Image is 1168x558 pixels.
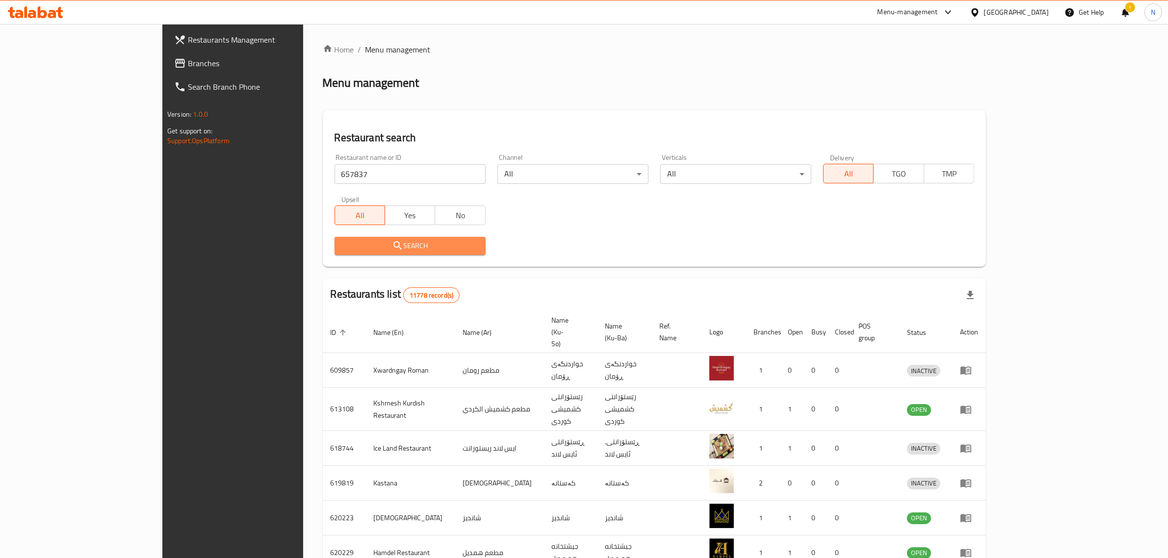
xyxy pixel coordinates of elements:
td: شانديز [597,501,652,535]
a: Branches [166,51,358,75]
td: رێستۆرانتی کشمیشى كوردى [597,388,652,431]
td: 0 [827,501,851,535]
img: Xwardngay Roman [709,356,734,380]
div: INACTIVE [907,443,940,455]
a: Support.OpsPlatform [167,134,230,147]
button: All [823,164,874,183]
td: ايس لاند ريستورانت [455,431,544,466]
button: Yes [385,205,435,225]
h2: Restaurant search [335,130,974,145]
div: Menu [960,512,978,524]
span: Ref. Name [660,320,690,344]
td: .ڕێستۆرانتی ئایس لاند [597,431,652,466]
div: Menu-management [878,6,938,18]
h2: Restaurants list [331,287,460,303]
span: INACTIVE [907,365,940,377]
div: Export file [959,283,982,307]
img: Kastana [709,469,734,493]
span: Search [342,240,478,252]
th: Closed [827,311,851,353]
td: 0 [827,466,851,501]
img: Ice Land Restaurant [709,434,734,458]
td: [DEMOGRAPHIC_DATA] [366,501,455,535]
td: مطعم كشميش الكردي [455,388,544,431]
span: INACTIVE [907,478,940,489]
td: [DEMOGRAPHIC_DATA] [455,466,544,501]
span: 11778 record(s) [404,291,459,300]
div: Menu [960,442,978,454]
td: Kastana [366,466,455,501]
td: 0 [780,353,804,388]
td: 0 [827,431,851,466]
span: Name (Ku-Ba) [605,320,640,344]
td: 1 [780,388,804,431]
td: 1 [780,431,804,466]
div: Menu [960,364,978,376]
button: TMP [924,164,974,183]
a: Restaurants Management [166,28,358,51]
span: Version: [167,108,191,121]
th: Busy [804,311,827,353]
span: Get support on: [167,125,212,137]
th: Logo [701,311,746,353]
div: Menu [960,477,978,489]
span: Yes [389,208,431,223]
td: Xwardngay Roman [366,353,455,388]
td: ڕێستۆرانتی ئایس لاند [544,431,597,466]
button: All [335,205,385,225]
div: OPEN [907,404,931,416]
label: Upsell [341,196,360,203]
div: Menu [960,404,978,415]
span: TGO [878,167,920,181]
td: مطعم رومان [455,353,544,388]
span: OPEN [907,404,931,415]
th: Branches [746,311,780,353]
button: TGO [873,164,924,183]
td: 0 [827,388,851,431]
td: 1 [746,388,780,431]
span: Restaurants Management [188,34,350,46]
div: All [497,164,649,184]
span: All [828,167,870,181]
td: 0 [804,388,827,431]
span: Branches [188,57,350,69]
span: Name (Ar) [463,327,504,338]
td: شانديز [544,501,597,535]
img: Kshmesh Kurdish Restaurant [709,395,734,420]
button: No [435,205,485,225]
li: / [358,44,362,55]
td: Kshmesh Kurdish Restaurant [366,388,455,431]
span: Search Branch Phone [188,81,350,93]
td: شانديز [455,501,544,535]
button: Search [335,237,486,255]
span: Name (En) [374,327,417,338]
nav: breadcrumb [323,44,986,55]
div: All [660,164,811,184]
td: 0 [804,501,827,535]
span: POS group [858,320,887,344]
div: [GEOGRAPHIC_DATA] [984,7,1049,18]
h2: Menu management [323,75,419,91]
td: 2 [746,466,780,501]
td: 1 [746,501,780,535]
td: 0 [827,353,851,388]
td: 1 [746,431,780,466]
span: Name (Ku-So) [551,314,585,350]
span: All [339,208,381,223]
span: OPEN [907,512,931,524]
a: Search Branch Phone [166,75,358,99]
td: 0 [780,466,804,501]
img: Shandiz [709,504,734,528]
td: 1 [780,501,804,535]
td: خواردنگەی ڕۆمان [597,353,652,388]
div: Total records count [403,287,460,303]
th: Action [952,311,986,353]
span: N [1151,7,1155,18]
td: 0 [804,431,827,466]
span: ID [331,327,349,338]
td: کەستانە [544,466,597,501]
td: خواردنگەی ڕۆمان [544,353,597,388]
